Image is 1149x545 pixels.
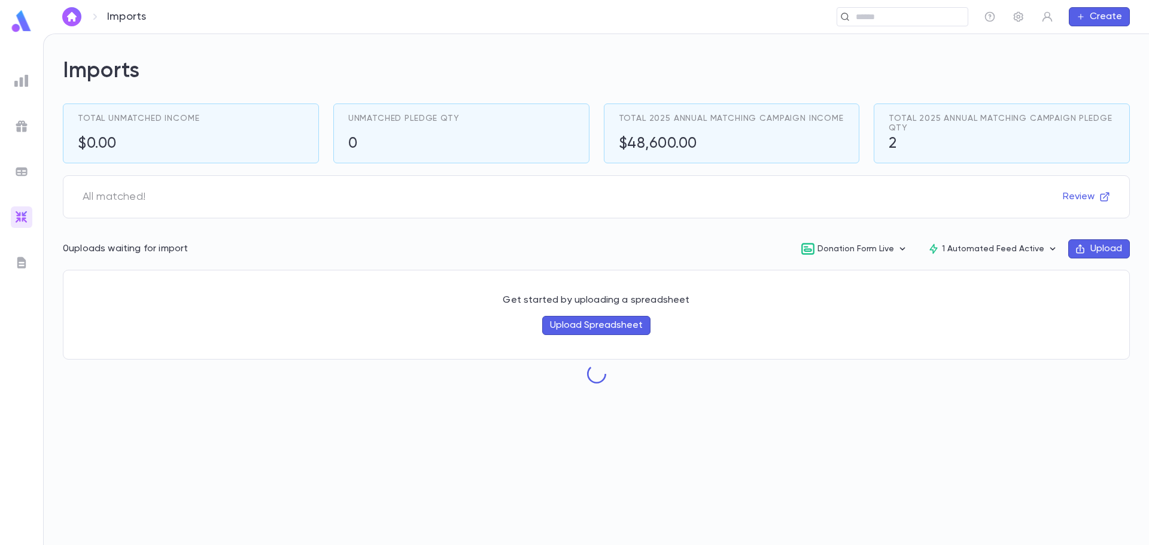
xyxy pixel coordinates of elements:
[14,119,29,133] img: campaigns_grey.99e729a5f7ee94e3726e6486bddda8f1.svg
[1069,7,1130,26] button: Create
[14,165,29,179] img: batches_grey.339ca447c9d9533ef1741baa751efc33.svg
[63,58,1130,84] h2: Imports
[107,10,146,23] p: Imports
[14,210,29,224] img: imports_gradient.a72c8319815fb0872a7f9c3309a0627a.svg
[791,238,918,260] button: Donation Form Live
[889,135,897,153] h5: 2
[1068,239,1130,258] button: Upload
[348,135,358,153] h5: 0
[14,74,29,88] img: reports_grey.c525e4749d1bce6a11f5fe2a8de1b229.svg
[63,243,188,255] p: 0 uploads waiting for import
[542,316,651,335] button: Upload Spreadsheet
[10,10,34,33] img: logo
[75,183,153,211] span: All matched!
[78,114,199,123] span: Total Unmatched Income
[78,135,117,153] h5: $0.00
[492,294,701,306] p: Get started by uploading a spreadsheet
[348,114,460,123] span: Unmatched Pledge Qty
[889,114,1115,133] span: Total 2025 Annual Matching Campaign Pledge Qty
[14,255,29,270] img: letters_grey.7941b92b52307dd3b8a917253454ce1c.svg
[65,12,79,22] img: home_white.a664292cf8c1dea59945f0da9f25487c.svg
[918,238,1068,260] button: 1 Automated Feed Active
[1056,187,1117,206] button: Review
[619,114,844,123] span: Total 2025 Annual Matching Campaign Income
[619,135,697,153] h5: $48,600.00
